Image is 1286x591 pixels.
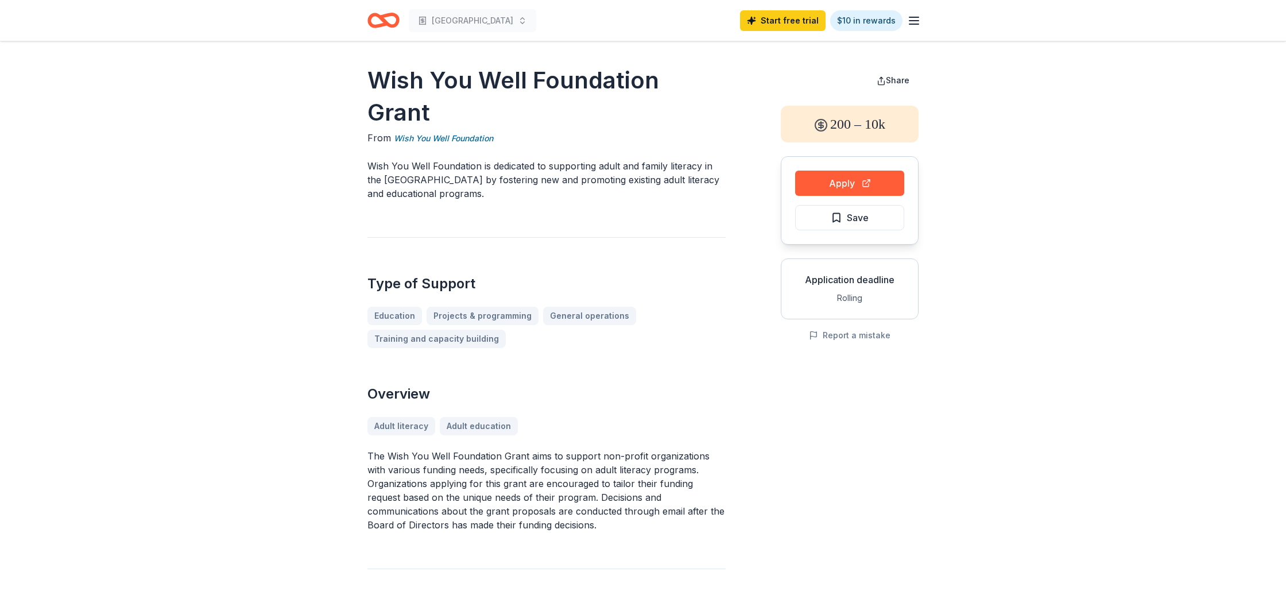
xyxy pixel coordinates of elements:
[367,131,726,145] div: From
[394,132,493,145] a: Wish You Well Foundation
[886,75,909,85] span: Share
[795,205,904,230] button: Save
[791,291,909,305] div: Rolling
[867,69,919,92] button: Share
[791,273,909,287] div: Application deadline
[795,171,904,196] button: Apply
[367,159,726,200] p: Wish You Well Foundation is dedicated to supporting adult and family literacy in the [GEOGRAPHIC_...
[830,10,902,31] a: $10 in rewards
[543,307,636,325] a: General operations
[740,10,826,31] a: Start free trial
[367,330,506,348] a: Training and capacity building
[427,307,539,325] a: Projects & programming
[367,307,422,325] a: Education
[847,210,869,225] span: Save
[367,275,726,293] h2: Type of Support
[367,385,726,403] h2: Overview
[367,449,726,532] p: The Wish You Well Foundation Grant aims to support non-profit organizations with various funding ...
[432,14,513,28] span: [GEOGRAPHIC_DATA]
[409,9,536,32] button: [GEOGRAPHIC_DATA]
[367,64,726,129] h1: Wish You Well Foundation Grant
[367,7,400,34] a: Home
[781,106,919,142] div: 200 – 10k
[809,329,890,342] button: Report a mistake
